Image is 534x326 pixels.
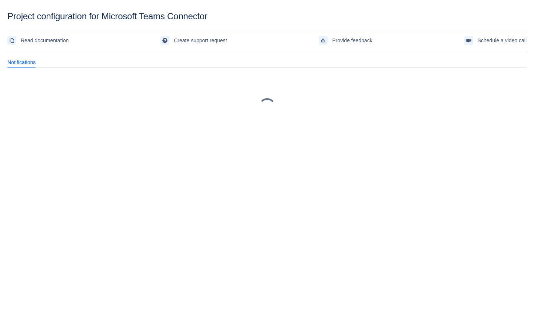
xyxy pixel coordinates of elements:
[7,34,69,46] a: Read documentation
[21,34,69,46] span: Read documentation
[320,37,326,43] span: feedback
[319,34,372,46] a: Provide feedback
[9,37,15,43] span: documentation
[174,34,227,46] span: Create support request
[466,37,472,43] span: videoCall
[464,34,527,46] a: Schedule a video call
[332,34,372,46] span: Provide feedback
[162,37,168,43] span: support
[160,34,227,46] a: Create support request
[478,34,527,46] span: Schedule a video call
[7,59,36,66] span: Notifications
[7,11,527,22] div: Project configuration for Microsoft Teams Connector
